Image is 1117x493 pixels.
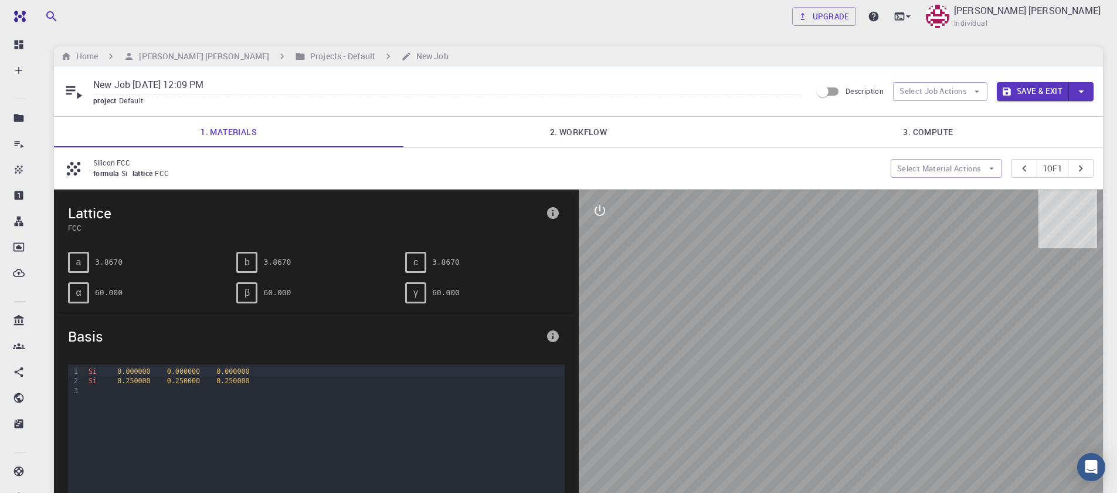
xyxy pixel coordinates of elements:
[432,282,460,303] pre: 60.000
[541,325,565,348] button: info
[68,222,541,233] span: FCC
[68,327,541,346] span: Basis
[305,50,375,63] h6: Projects - Default
[216,377,249,385] span: 0.250000
[753,117,1103,147] a: 3. Compute
[117,367,150,376] span: 0.000000
[263,282,291,303] pre: 60.000
[413,257,418,268] span: c
[117,377,150,385] span: 0.250000
[954,18,987,29] span: Individual
[93,96,119,105] span: project
[155,168,174,178] span: FCC
[89,367,97,376] span: Si
[954,4,1101,18] p: [PERSON_NAME] [PERSON_NAME]
[59,50,451,63] nav: breadcrumb
[413,288,418,298] span: γ
[263,252,291,272] pre: 3.8670
[54,117,403,147] a: 1. Materials
[846,86,884,96] span: Description
[95,252,123,272] pre: 3.8670
[93,157,881,168] p: Silicon FCC
[119,96,148,105] span: Default
[72,50,98,63] h6: Home
[76,257,82,268] span: a
[403,117,753,147] a: 2. Workflow
[167,377,200,385] span: 0.250000
[23,8,66,19] span: Support
[68,386,80,396] div: 3
[891,159,1002,178] button: Select Material Actions
[792,7,856,26] a: Upgrade
[68,376,80,386] div: 2
[432,252,460,272] pre: 3.8670
[76,288,81,298] span: α
[1037,159,1069,178] button: 1of1
[926,5,949,28] img: Sanjay Kumar Mahla
[541,201,565,225] button: info
[216,367,249,376] span: 0.000000
[997,82,1069,101] button: Save & Exit
[9,11,26,22] img: logo
[167,367,200,376] span: 0.000000
[134,50,269,63] h6: [PERSON_NAME] [PERSON_NAME]
[412,50,449,63] h6: New Job
[245,288,250,298] span: β
[95,282,123,303] pre: 60.000
[89,377,97,385] span: Si
[133,168,155,178] span: lattice
[1011,159,1094,178] div: pager
[68,204,541,222] span: Lattice
[121,168,133,178] span: Si
[245,257,250,268] span: b
[893,82,987,101] button: Select Job Actions
[93,168,121,178] span: formula
[68,367,80,376] div: 1
[1077,453,1105,481] div: Open Intercom Messenger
